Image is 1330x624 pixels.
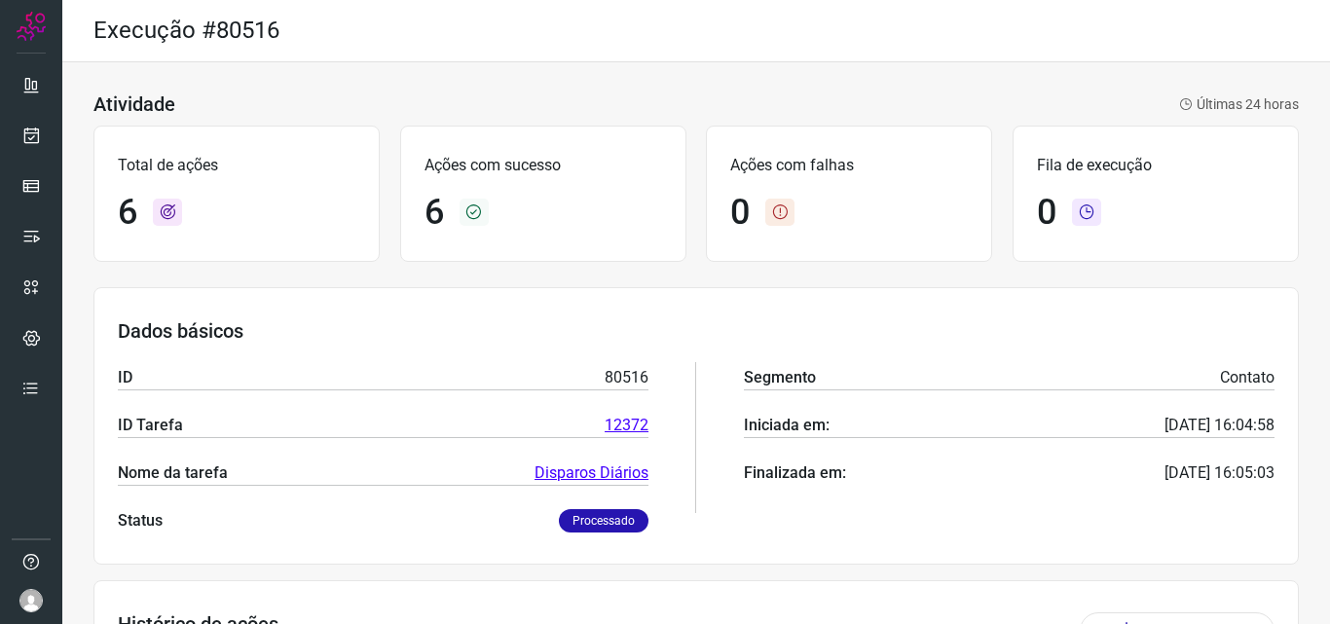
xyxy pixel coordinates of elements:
p: Nome da tarefa [118,461,228,485]
p: Ações com sucesso [425,154,662,177]
p: Segmento [744,366,816,389]
h2: Execução #80516 [93,17,279,45]
p: Fila de execução [1037,154,1275,177]
h1: 6 [118,192,137,234]
p: Total de ações [118,154,355,177]
img: Logo [17,12,46,41]
h3: Dados básicos [118,319,1275,343]
p: ID [118,366,132,389]
a: Disparos Diários [535,461,648,485]
p: Status [118,509,163,532]
h1: 0 [730,192,750,234]
p: Finalizada em: [744,461,846,485]
h1: 0 [1037,192,1056,234]
a: 12372 [605,414,648,437]
img: avatar-user-boy.jpg [19,589,43,612]
p: 80516 [605,366,648,389]
h1: 6 [425,192,444,234]
p: Contato [1220,366,1275,389]
p: Ações com falhas [730,154,968,177]
p: [DATE] 16:05:03 [1164,461,1275,485]
p: Iniciada em: [744,414,830,437]
p: ID Tarefa [118,414,183,437]
p: Últimas 24 horas [1179,94,1299,115]
h3: Atividade [93,92,175,116]
p: Processado [559,509,648,532]
p: [DATE] 16:04:58 [1164,414,1275,437]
